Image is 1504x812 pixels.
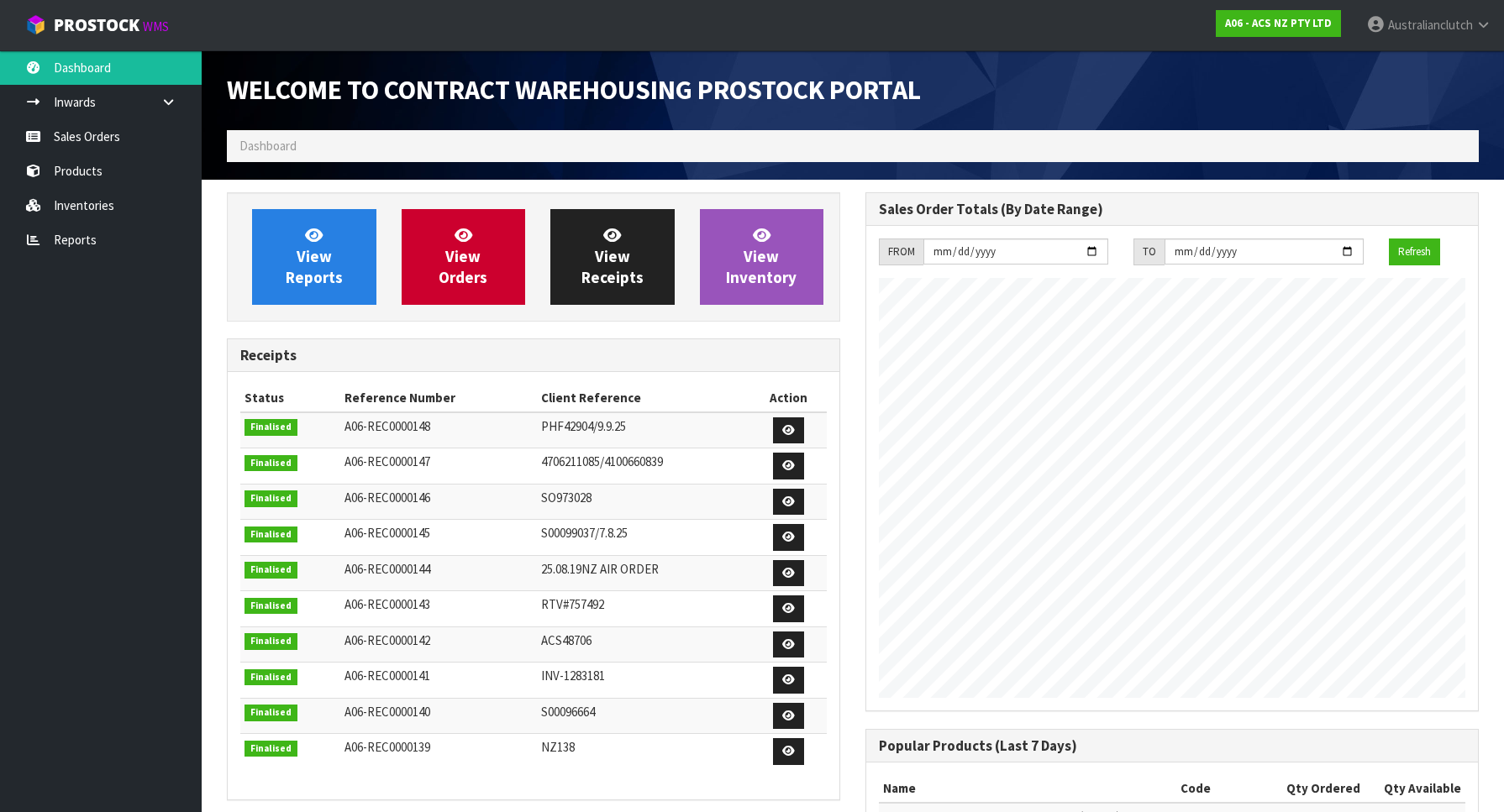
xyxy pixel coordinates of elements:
span: Finalised [245,598,297,615]
span: A06-REC0000144 [344,561,430,577]
span: 4706211085/4100660839 [541,453,663,469]
strong: A06 - ACS NZ PTY LTD [1225,16,1332,30]
a: ViewOrders [402,209,526,305]
span: Finalised [245,490,297,507]
span: Australianclutch [1388,17,1473,33]
span: A06-REC0000141 [344,668,430,684]
span: Welcome to Contract Warehousing ProStock Portal [227,73,921,107]
span: Finalised [245,562,297,579]
th: Reference Number [340,385,536,411]
span: ProStock [54,14,139,36]
span: Finalised [245,741,297,757]
span: A06-REC0000145 [344,525,430,541]
span: Dashboard [239,138,297,154]
span: Finalised [245,669,297,686]
span: S00099037/7.8.25 [541,525,628,541]
a: ViewReports [252,209,376,305]
th: Name [879,775,1176,802]
span: A06-REC0000148 [344,418,430,434]
th: Code [1176,775,1267,802]
h3: Sales Order Totals (By Date Range) [879,202,1465,217]
span: INV-1283181 [541,668,605,684]
h3: Popular Products (Last 7 Days) [879,738,1465,754]
th: Qty Ordered [1268,775,1365,802]
th: Status [240,385,340,411]
img: cube-alt.png [25,14,46,35]
span: View Reports [286,225,343,288]
span: Finalised [245,455,297,472]
a: ViewReceipts [550,209,675,305]
span: PHF42904/9.9.25 [541,418,626,434]
span: A06-REC0000143 [344,596,430,612]
span: RTV#757492 [541,596,604,612]
th: Qty Available [1365,775,1465,802]
span: View Receipts [581,225,644,288]
span: Finalised [245,705,297,721]
span: Finalised [245,526,297,543]
div: TO [1133,238,1165,265]
span: A06-REC0000147 [344,453,430,469]
span: A06-REC0000146 [344,490,430,506]
span: Finalised [245,419,297,436]
div: FROM [879,238,923,265]
a: ViewInventory [700,209,824,305]
th: Action [751,385,827,411]
span: ACS48706 [541,632,592,648]
span: A06-REC0000139 [344,739,430,755]
span: NZ138 [541,739,575,755]
span: Finalised [245,633,297,650]
span: 25.08.19NZ AIR ORDER [541,561,659,577]
small: WMS [143,18,169,34]
th: Client Reference [537,385,751,411]
span: SO973028 [541,490,592,506]
h3: Receipts [240,348,827,364]
span: A06-REC0000142 [344,632,430,648]
button: Refresh [1389,238,1440,265]
span: View Orders [439,225,487,288]
span: S00096664 [541,704,595,720]
span: A06-REC0000140 [344,704,430,720]
span: View Inventory [726,225,797,288]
